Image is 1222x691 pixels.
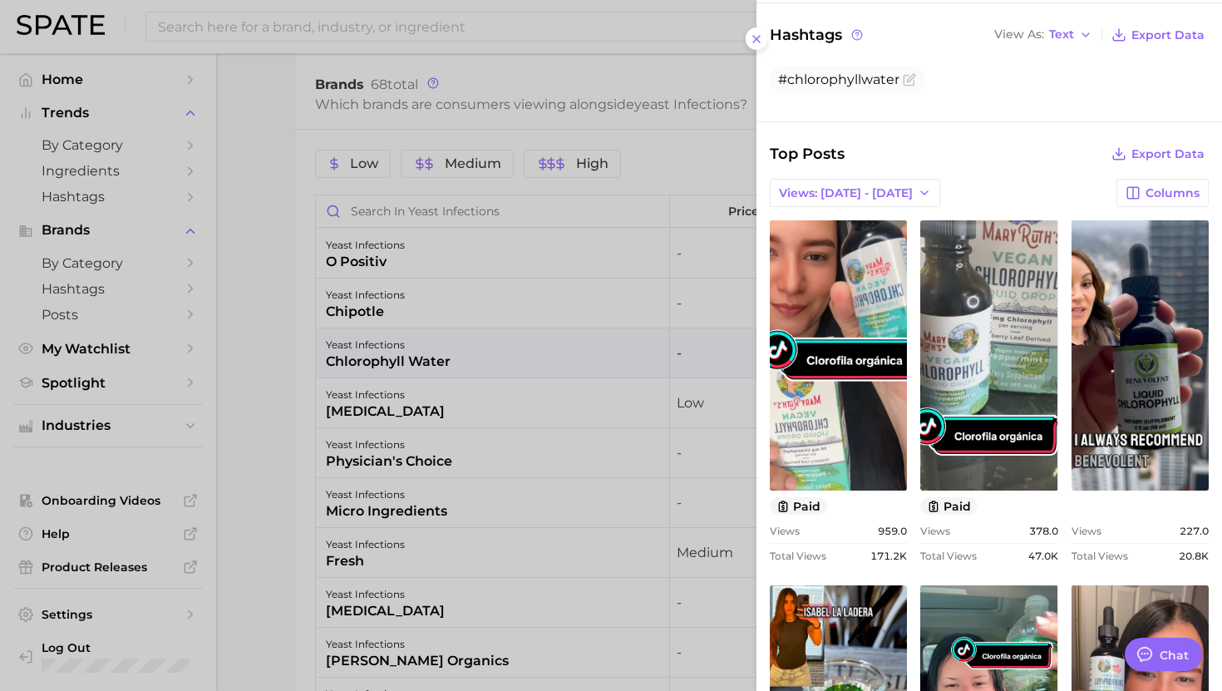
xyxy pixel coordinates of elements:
button: Export Data [1107,142,1209,165]
button: Export Data [1107,23,1209,47]
span: Views [1072,525,1101,537]
button: View AsText [990,24,1096,46]
span: 20.8k [1179,550,1209,562]
span: Total Views [1072,550,1128,562]
span: Text [1049,30,1074,39]
button: Flag as miscategorized or irrelevant [903,73,916,86]
span: 378.0 [1029,525,1058,537]
button: Columns [1116,179,1209,207]
span: Total Views [920,550,977,562]
span: Views [920,525,950,537]
span: Views: [DATE] - [DATE] [779,186,913,200]
span: Total Views [770,550,826,562]
button: paid [920,497,978,515]
span: View As [994,30,1044,39]
span: Hashtags [770,23,865,47]
span: Top Posts [770,142,845,165]
span: Export Data [1131,147,1205,161]
span: 227.0 [1180,525,1209,537]
span: 959.0 [878,525,907,537]
span: Views [770,525,800,537]
span: 47.0k [1028,550,1058,562]
span: Export Data [1131,28,1205,42]
span: #chlorophyllwater [778,72,899,87]
span: 171.2k [870,550,907,562]
span: Columns [1146,186,1200,200]
button: Views: [DATE] - [DATE] [770,179,940,207]
button: paid [770,497,827,515]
